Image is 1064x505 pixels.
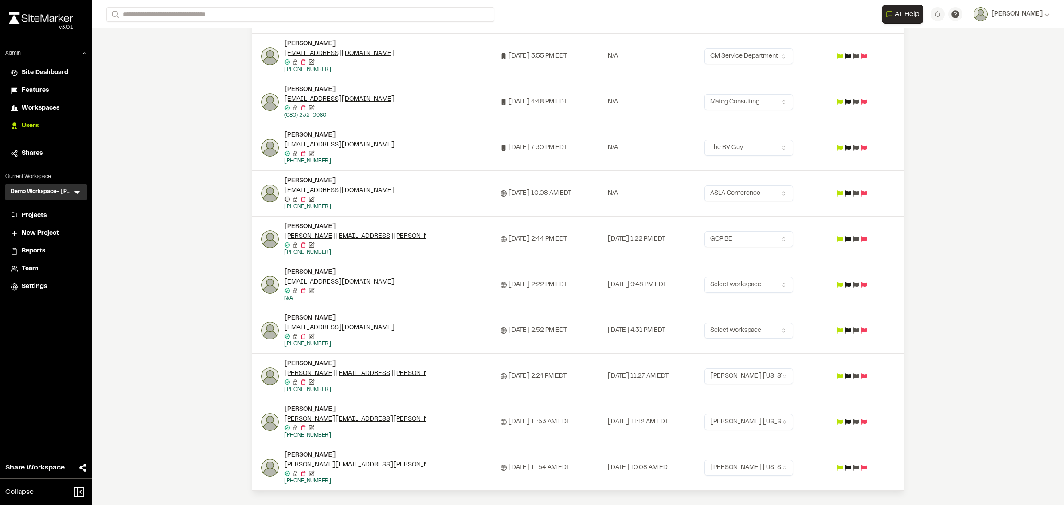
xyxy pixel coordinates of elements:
[882,5,923,24] button: Open AI Assistant
[974,7,988,21] img: User
[501,145,507,151] span: Signed up via Mobile
[501,463,601,473] div: [DATE] 11:54 AM EDT
[22,149,43,158] span: Shares
[284,359,426,369] div: [PERSON_NAME]
[5,49,21,57] p: Admin
[261,230,279,248] img: Matthew Miller
[284,39,426,49] div: [PERSON_NAME]
[11,103,82,113] a: Workspaces
[284,140,395,150] a: [EMAIL_ADDRESS][DOMAIN_NAME]
[284,450,426,460] div: [PERSON_NAME]
[284,159,331,163] a: [PHONE_NUMBER]
[284,67,331,72] a: [PHONE_NUMBER]
[11,121,82,131] a: Users
[261,459,279,477] img: Matthew Ontiveros
[895,9,919,20] span: AI Help
[290,150,298,157] span: No reset password email sent
[501,417,601,427] div: [DATE] 11:53 AM EDT
[501,373,507,379] span: Signed up via Web
[22,246,45,256] span: Reports
[284,342,331,346] a: [PHONE_NUMBER]
[608,326,697,335] div: [DATE] 4:31 PM EDT
[261,413,279,431] img: Matthew Fontaine
[22,103,59,113] span: Workspaces
[837,99,883,105] div: Feature flags
[290,105,298,111] span: No reset password email sent
[284,313,426,348] div: Matthew Brown
[261,93,279,111] img: Matthew Ogagavworia
[11,246,82,256] a: Reports
[284,414,549,424] a: [PERSON_NAME][EMAIL_ADDRESS][PERSON_NAME][PERSON_NAME][DOMAIN_NAME]
[501,189,601,198] div: [DATE] 10:08 AM EDT
[837,282,883,288] div: Feature flags
[837,190,883,197] div: Feature flags
[284,113,326,118] a: (080) 232-0080
[284,85,426,119] div: Matthew Ogagavworia
[9,24,73,32] div: Oh geez...please don't...
[837,236,883,242] div: Feature flags
[5,487,34,497] span: Collapse
[106,7,122,22] button: Search
[22,121,39,131] span: Users
[22,282,47,292] span: Settings
[284,268,426,277] div: [PERSON_NAME]
[882,5,927,24] div: Open AI Assistant
[22,229,59,238] span: New Project
[837,373,883,379] div: Feature flags
[501,234,601,244] div: [DATE] 2:44 PM EDT
[11,264,82,274] a: Team
[284,277,395,287] a: [EMAIL_ADDRESS][DOMAIN_NAME]
[22,211,47,221] span: Projects
[837,327,883,334] div: Feature flags
[608,234,697,244] div: [DATE] 1:22 PM EDT
[501,419,507,425] span: Signed up via Web
[290,470,298,477] span: No reset password email sent
[11,188,73,197] h3: Demo Workspace- [PERSON_NAME]
[284,222,426,232] div: [PERSON_NAME]
[284,433,331,438] a: [PHONE_NUMBER]
[284,369,549,379] a: [PERSON_NAME][EMAIL_ADDRESS][PERSON_NAME][PERSON_NAME][DOMAIN_NAME]
[11,86,82,95] a: Features
[501,143,601,153] div: [DATE] 7:30 PM EDT
[501,97,601,107] div: [DATE] 4:48 PM EDT
[284,176,426,186] div: [PERSON_NAME]
[608,143,697,153] div: N/A
[501,236,507,242] span: Signed up via Web
[9,12,73,24] img: rebrand.png
[284,85,426,95] div: [PERSON_NAME]
[284,268,426,302] div: Matthew Bain
[284,460,549,470] a: [PERSON_NAME][EMAIL_ADDRESS][PERSON_NAME][PERSON_NAME][DOMAIN_NAME]
[290,59,298,65] span: No reset password email sent
[608,51,697,61] div: N/A
[501,282,507,288] span: Signed up via Web
[22,264,38,274] span: Team
[284,39,426,74] div: Matthew
[284,313,426,323] div: [PERSON_NAME]
[608,463,697,473] div: [DATE] 10:08 AM EDT
[608,417,697,427] div: [DATE] 11:12 AM EDT
[284,479,331,483] a: [PHONE_NUMBER]
[284,176,426,211] div: Matthew Hauser
[11,68,82,78] a: Site Dashboard
[290,379,298,385] span: No reset password email sent
[837,465,883,471] div: Feature flags
[501,280,601,290] div: [DATE] 2:22 PM EDT
[290,288,298,294] span: No reset password email sent
[501,326,601,335] div: [DATE] 2:52 PM EDT
[837,53,883,59] div: Feature flags
[284,359,426,394] div: Matthew Gillespie
[11,282,82,292] a: Settings
[261,322,279,339] img: Matthew Brown
[608,97,697,107] div: N/A
[261,47,279,65] img: Matthew
[11,211,82,221] a: Projects
[501,371,601,381] div: [DATE] 2:24 PM EDT
[284,232,497,241] a: [PERSON_NAME][EMAIL_ADDRESS][PERSON_NAME][DOMAIN_NAME]
[290,425,298,431] span: No reset password email sent
[837,419,883,425] div: Feature flags
[608,371,697,381] div: [DATE] 11:27 AM EDT
[284,130,426,140] div: [PERSON_NAME]
[974,7,1050,21] button: [PERSON_NAME]
[11,149,82,158] a: Shares
[501,190,507,197] span: Signed up via Web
